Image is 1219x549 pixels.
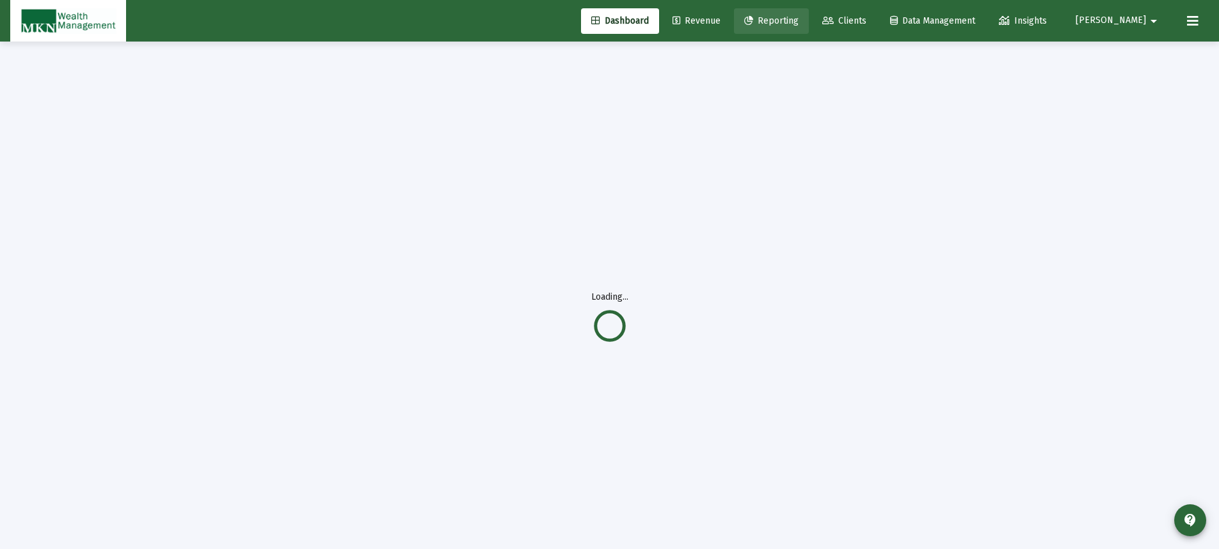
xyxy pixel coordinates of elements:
span: [PERSON_NAME] [1076,15,1146,26]
a: Clients [812,8,877,34]
span: Revenue [673,15,721,26]
a: Dashboard [581,8,659,34]
img: Dashboard [20,8,116,34]
a: Reporting [734,8,809,34]
span: Data Management [890,15,975,26]
mat-icon: arrow_drop_down [1146,8,1161,34]
span: Clients [822,15,866,26]
mat-icon: contact_support [1183,513,1198,528]
span: Insights [999,15,1047,26]
a: Data Management [880,8,985,34]
span: Dashboard [591,15,649,26]
button: [PERSON_NAME] [1060,8,1177,33]
span: Reporting [744,15,799,26]
a: Revenue [662,8,731,34]
a: Insights [989,8,1057,34]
